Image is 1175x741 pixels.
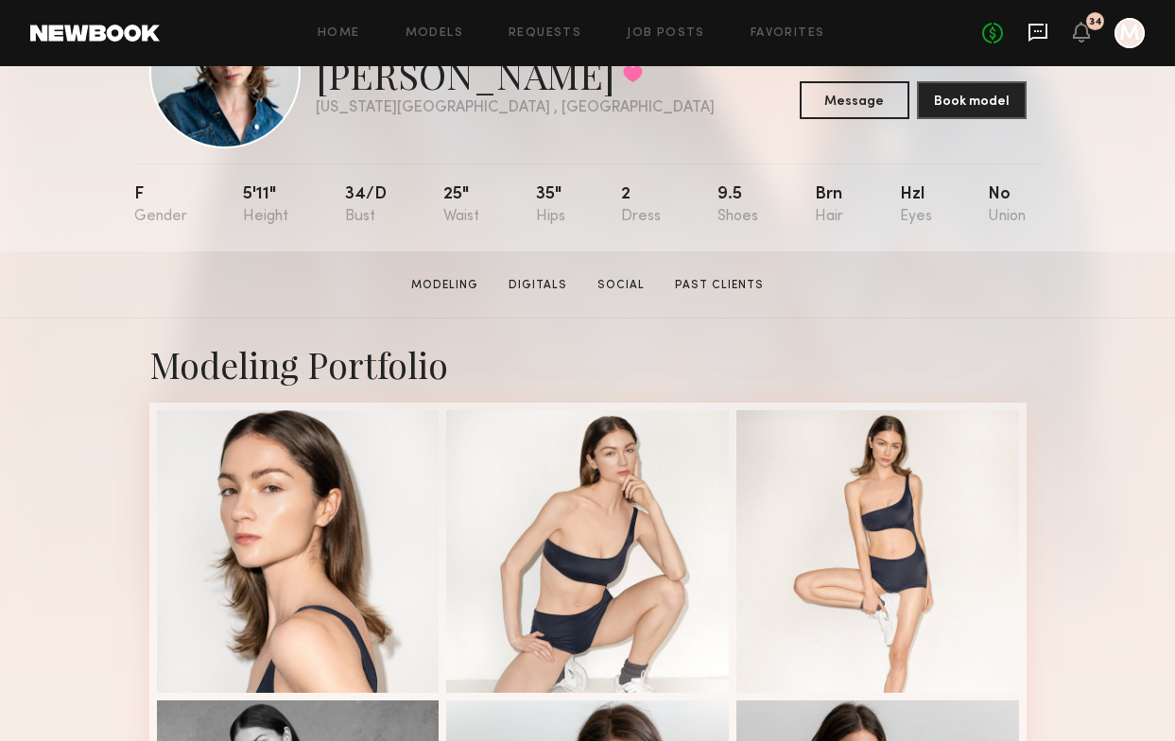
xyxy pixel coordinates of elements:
[717,186,758,225] div: 9.5
[318,27,360,40] a: Home
[1115,18,1145,48] a: M
[501,277,575,294] a: Digitals
[316,100,715,116] div: [US_STATE][GEOGRAPHIC_DATA] , [GEOGRAPHIC_DATA]
[345,186,387,225] div: 34/d
[404,277,486,294] a: Modeling
[509,27,581,40] a: Requests
[988,186,1026,225] div: No
[900,186,932,225] div: Hzl
[316,49,715,99] div: [PERSON_NAME]
[815,186,843,225] div: Brn
[627,27,705,40] a: Job Posts
[1089,17,1102,27] div: 34
[443,186,479,225] div: 25"
[536,186,565,225] div: 35"
[800,81,909,119] button: Message
[149,341,1027,388] div: Modeling Portfolio
[406,27,463,40] a: Models
[621,186,661,225] div: 2
[751,27,825,40] a: Favorites
[667,277,771,294] a: Past Clients
[243,186,288,225] div: 5'11"
[917,81,1027,119] button: Book model
[134,186,187,225] div: F
[590,277,652,294] a: Social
